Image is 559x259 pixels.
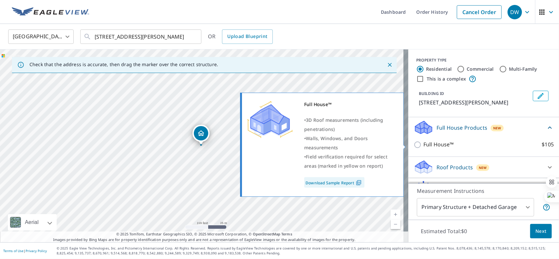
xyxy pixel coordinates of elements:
[304,116,395,134] div: •
[419,91,444,96] p: BUILDING ID
[3,249,24,253] a: Terms of Use
[304,134,395,152] div: •
[414,181,554,196] div: Solar ProductsNew
[391,219,401,229] a: Current Level 18, Zoom Out
[423,140,454,149] p: Full House™
[530,224,552,239] button: Next
[227,32,267,41] span: Upload Blueprint
[354,180,363,186] img: Pdf Icon
[533,91,549,101] button: Edit building 1
[509,66,537,72] label: Multi-Family
[3,249,47,253] p: |
[304,152,395,171] div: •
[247,100,293,139] img: Premium
[26,249,47,253] a: Privacy Policy
[57,246,556,256] p: © 2025 Eagle View Technologies, Inc. and Pictometry International Corp. All Rights Reserved. Repo...
[417,187,550,195] p: Measurement Instructions
[437,163,473,171] p: Roof Products
[479,165,487,170] span: New
[253,231,280,236] a: OpenStreetMap
[116,231,292,237] span: © 2025 TomTom, Earthstar Geographics SIO, © 2025 Microsoft Corporation, ©
[304,154,387,169] span: Field verification required for select areas (marked in yellow on report)
[304,177,364,188] a: Download Sample Report
[385,61,394,69] button: Close
[542,140,554,149] p: $105
[437,124,487,132] p: Full House Products
[427,76,466,82] label: This is a complex
[304,135,368,151] span: Walls, Windows, and Doors measurements
[414,159,554,175] div: Roof ProductsNew
[535,227,547,235] span: Next
[426,66,452,72] label: Residential
[543,203,550,211] span: Your report will include the primary structure and a detached garage if one exists.
[417,198,534,216] div: Primary Structure + Detached Garage
[8,28,74,46] div: [GEOGRAPHIC_DATA]
[95,28,188,46] input: Search by address or latitude-longitude
[29,62,218,67] p: Check that the address is accurate, then drag the marker over the correct structure.
[416,224,473,238] p: Estimated Total: $0
[508,5,522,19] div: DW
[208,29,273,44] div: OR
[493,125,501,131] span: New
[457,5,502,19] a: Cancel Order
[304,100,395,109] div: Full House™
[193,125,210,145] div: Dropped pin, building 1, Residential property, 7 Wheeler Ct Lemont, IL 60439
[416,57,551,63] div: PROPERTY TYPE
[23,214,41,231] div: Aerial
[222,29,272,44] a: Upload Blueprint
[414,120,554,135] div: Full House ProductsNew
[281,231,292,236] a: Terms
[8,214,57,231] div: Aerial
[304,117,383,132] span: 3D Roof measurements (including penetrations)
[419,99,530,106] p: [STREET_ADDRESS][PERSON_NAME]
[391,210,401,219] a: Current Level 18, Zoom In
[12,7,89,17] img: EV Logo
[467,66,494,72] label: Commercial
